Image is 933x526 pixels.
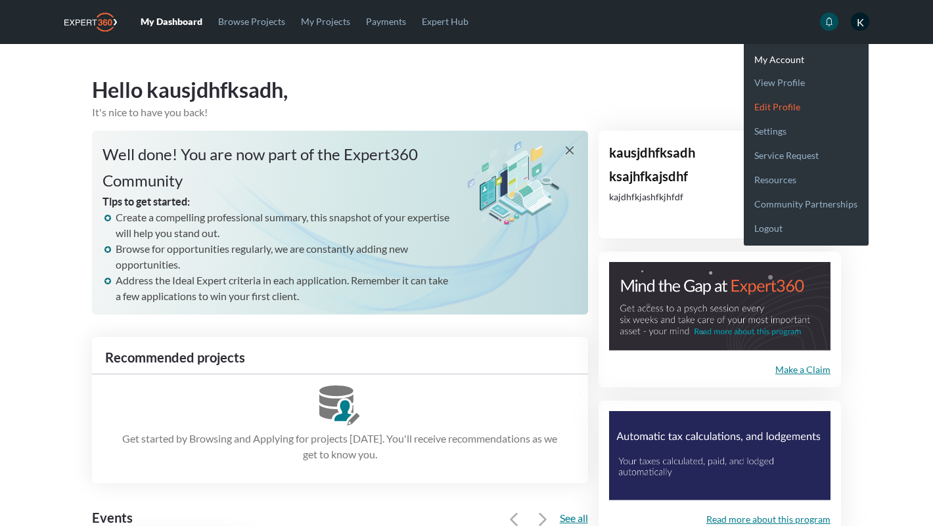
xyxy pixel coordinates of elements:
span: Read more about this program [706,514,831,525]
h3: Recommended projects [92,347,588,368]
img: Well done! You are now part of the Expert360 Community [465,141,564,225]
button: Read more about this program [706,513,831,526]
hr: Separator [92,374,588,375]
span: kausjdhfksadh ksajhfkajsdhf [609,145,695,184]
svg: icon [566,146,574,154]
span: It's nice to have you back! [92,106,208,118]
span: Make a Claim [775,364,831,375]
svg: icon [825,17,834,26]
svg: icon [536,513,549,526]
a: Logout [744,211,869,235]
span: K [851,12,869,31]
p: kajdhfkjashfkjhfdf [609,190,683,204]
a: Settings [744,114,869,138]
button: Make a Claim [775,363,831,376]
a: See all [560,512,588,524]
svg: icon [319,385,360,426]
img: Image [609,411,831,500]
a: Community Partnerships [744,186,869,211]
li: Create a compelling professional summary, this snapshot of your expertise will help you stand out. [116,209,454,241]
li: Browse for opportunities regularly, we are constantly adding new opportunities. [116,241,454,273]
a: Edit profile [744,89,869,114]
span: Get started by Browsing and Applying for projects [DATE]. You'll receive recommendations as we ge... [92,426,588,473]
a: Service request [744,138,869,162]
span: Tips to get started: [102,196,190,208]
li: My Account [744,55,869,65]
span: K [743,141,829,227]
li: Address the Ideal Expert criteria in each application. Remember it can take a few applications to... [116,273,454,304]
img: Image [609,262,831,351]
h3: Hello kausjdhfksadh, [92,76,841,104]
svg: icon [507,513,520,526]
a: Resources [744,162,869,186]
a: View profile [744,65,869,89]
span: Well done! You are now part of the Expert360 Community [102,144,418,190]
img: Expert360 [64,12,117,32]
